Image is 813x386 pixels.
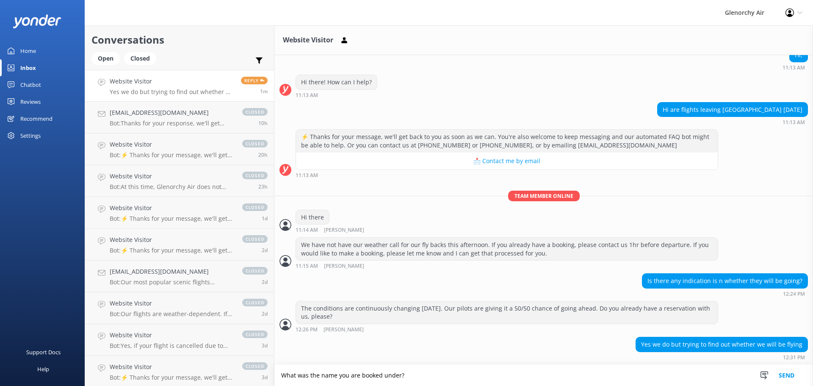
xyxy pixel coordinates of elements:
div: The conditions are continuously changing [DATE]. Our pilots are giving it a 50/50 chance of going... [296,301,718,324]
span: Oct 04 2025 09:20am (UTC +13:00) Pacific/Auckland [262,215,268,222]
div: Support Docs [26,344,61,361]
strong: 12:31 PM [783,355,805,360]
p: Bot: At this time, Glenorchy Air does not offer one-way flights to [PERSON_NAME][GEOGRAPHIC_DATA]... [110,183,234,191]
strong: 11:14 AM [296,228,318,233]
a: Website VisitorBot:Our flights are weather-dependent. If we cannot fly due to adverse weather con... [85,292,274,324]
span: Oct 05 2025 01:58am (UTC +13:00) Pacific/Auckland [258,119,268,127]
strong: 11:15 AM [296,264,318,269]
div: Oct 05 2025 11:13am (UTC +13:00) Pacific/Auckland [783,64,808,70]
a: Open [91,53,124,63]
div: Home [20,42,36,59]
span: Oct 02 2025 11:20am (UTC +13:00) Pacific/Auckland [262,342,268,349]
span: Oct 04 2025 04:19pm (UTC +13:00) Pacific/Auckland [258,151,268,158]
a: Website VisitorBot:⚡ Thanks for your message, we'll get back to you as soon as we can. You're als... [85,197,274,229]
h4: Website Visitor [110,172,234,181]
span: Oct 05 2025 12:31pm (UTC +13:00) Pacific/Auckland [260,88,268,95]
a: Website VisitorBot:At this time, Glenorchy Air does not offer one-way flights to [PERSON_NAME][GE... [85,165,274,197]
span: Oct 02 2025 02:27pm (UTC +13:00) Pacific/Auckland [262,310,268,317]
a: Website VisitorYes we do but trying to find out whether we will be flyingReply1m [85,70,274,102]
h4: [EMAIL_ADDRESS][DOMAIN_NAME] [110,108,234,117]
span: Oct 03 2025 01:02am (UTC +13:00) Pacific/Auckland [262,278,268,286]
span: closed [242,203,268,211]
p: Bot: ⚡ Thanks for your message, we'll get back to you as soon as we can. You're also welcome to k... [110,151,234,159]
span: Reply [241,77,268,84]
span: closed [242,299,268,306]
h4: Website Visitor [110,235,234,244]
div: Oct 05 2025 11:15am (UTC +13:00) Pacific/Auckland [296,263,718,269]
strong: 12:24 PM [783,292,805,297]
a: Website VisitorBot:Yes, if your flight is cancelled due to adverse weather conditions and cannot ... [85,324,274,356]
div: Oct 05 2025 11:13am (UTC +13:00) Pacific/Auckland [296,172,718,178]
a: Website VisitorBot:⚡ Thanks for your message, we'll get back to you as soon as we can. You're als... [85,133,274,165]
p: Bot: ⚡ Thanks for your message, we'll get back to you as soon as we can. You're also welcome to k... [110,247,234,254]
h4: Website Visitor [110,203,234,213]
span: closed [242,330,268,338]
h4: Website Visitor [110,362,234,372]
a: Closed [124,53,160,63]
span: Team member online [508,191,580,201]
div: Hi are flights leaving [GEOGRAPHIC_DATA] [DATE] [658,103,807,117]
div: Settings [20,127,41,144]
span: closed [242,267,268,275]
button: 📩 Contact me by email [296,153,718,169]
a: Website VisitorBot:⚡ Thanks for your message, we'll get back to you as soon as we can. You're als... [85,229,274,261]
div: Inbox [20,59,36,76]
span: [PERSON_NAME] [324,228,364,233]
div: Hi there [296,210,329,225]
img: yonder-white-logo.png [13,14,61,28]
strong: 11:13 AM [783,120,805,125]
span: closed [242,172,268,179]
div: Closed [124,52,156,65]
strong: 11:13 AM [296,93,318,98]
span: closed [242,108,268,116]
a: [EMAIL_ADDRESS][DOMAIN_NAME]Bot:Our most popular scenic flights include: - Milford Sound Fly | Cr... [85,261,274,292]
span: closed [242,140,268,147]
h4: Website Visitor [110,299,234,308]
h3: Website Visitor [283,35,333,46]
div: Is there any indication is n whether they will be going? [642,274,807,288]
span: Oct 02 2025 11:10am (UTC +13:00) Pacific/Auckland [262,374,268,381]
strong: 11:13 AM [296,173,318,178]
span: Oct 03 2025 05:49am (UTC +13:00) Pacific/Auckland [262,247,268,254]
p: Bot: ⚡ Thanks for your message, we'll get back to you as soon as we can. You're also welcome to k... [110,374,234,381]
div: We have not have our weather call for our fly backs this afternoon. If you already have a booking... [296,238,718,260]
div: Oct 05 2025 12:24pm (UTC +13:00) Pacific/Auckland [642,291,808,297]
div: ⚡ Thanks for your message, we'll get back to you as soon as we can. You're also welcome to keep m... [296,130,718,152]
h4: Website Visitor [110,77,235,86]
div: Help [37,361,49,378]
h4: [EMAIL_ADDRESS][DOMAIN_NAME] [110,267,234,276]
div: Oct 05 2025 12:26pm (UTC +13:00) Pacific/Auckland [296,326,718,333]
p: Bot: Our flights are weather-dependent. If we cannot fly due to adverse weather conditions, we wi... [110,310,234,318]
h4: Website Visitor [110,140,234,149]
span: closed [242,235,268,243]
div: Oct 05 2025 11:14am (UTC +13:00) Pacific/Auckland [296,227,392,233]
h4: Website Visitor [110,330,234,340]
strong: 12:26 PM [296,327,318,333]
button: Send [771,365,802,386]
a: [EMAIL_ADDRESS][DOMAIN_NAME]Bot:Thanks for your response, we'll get back to you as soon as we can... [85,102,274,133]
span: Oct 04 2025 01:23pm (UTC +13:00) Pacific/Auckland [258,183,268,190]
div: Recommend [20,110,53,127]
span: [PERSON_NAME] [324,327,364,333]
p: Bot: Yes, if your flight is cancelled due to adverse weather conditions and cannot be rescheduled... [110,342,234,350]
span: closed [242,362,268,370]
p: Bot: Thanks for your response, we'll get back to you as soon as we can during opening hours. [110,119,234,127]
div: Hi, [790,48,807,62]
div: Oct 05 2025 11:13am (UTC +13:00) Pacific/Auckland [657,119,808,125]
span: [PERSON_NAME] [324,264,364,269]
div: Open [91,52,120,65]
h2: Conversations [91,32,268,48]
textarea: What was the name you are booked under? [274,365,813,386]
p: Bot: ⚡ Thanks for your message, we'll get back to you as soon as we can. You're also welcome to k... [110,215,234,222]
strong: 11:13 AM [783,65,805,70]
div: Chatbot [20,76,41,93]
div: Oct 05 2025 12:31pm (UTC +13:00) Pacific/Auckland [636,354,808,360]
div: Hi there! How can I help? [296,75,377,89]
div: Reviews [20,93,41,110]
p: Yes we do but trying to find out whether we will be flying [110,88,235,96]
div: Yes we do but trying to find out whether we will be flying [636,337,807,352]
div: Oct 05 2025 11:13am (UTC +13:00) Pacific/Auckland [296,92,377,98]
p: Bot: Our most popular scenic flights include: - Milford Sound Fly | Cruise | Fly - Our most popul... [110,278,234,286]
